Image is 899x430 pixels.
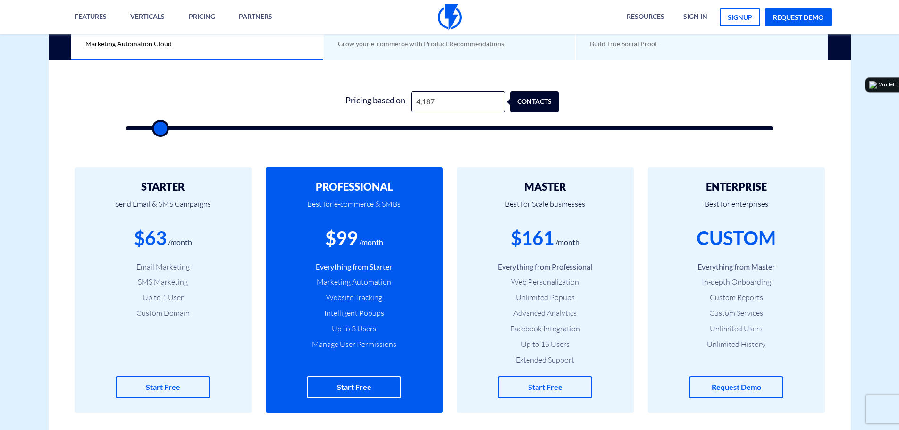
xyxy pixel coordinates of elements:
li: Up to 15 Users [471,339,620,350]
li: Everything from Master [662,261,811,272]
li: Marketing Automation [280,277,428,287]
span: Grow your e-commerce with Product Recommendations [338,40,504,48]
li: Custom Domain [89,308,237,319]
p: Send Email & SMS Campaigns [89,193,237,225]
li: Extended Support [471,354,620,365]
div: 2m left [879,81,896,89]
li: Website Tracking [280,292,428,303]
li: Up to 1 User [89,292,237,303]
li: Web Personalization [471,277,620,287]
li: Manage User Permissions [280,339,428,350]
span: Marketing Automation Cloud [85,40,172,48]
a: Start Free [498,376,592,398]
b: AI [365,26,373,35]
div: CUSTOM [697,225,776,252]
div: /month [168,237,192,248]
li: Up to 3 Users [280,323,428,334]
li: In-depth Onboarding [662,277,811,287]
a: Start Free [307,376,401,398]
li: Unlimited Users [662,323,811,334]
p: Best for Scale businesses [471,193,620,225]
div: /month [555,237,580,248]
b: REVIEWS [617,26,650,35]
h2: MASTER [471,181,620,193]
p: Best for enterprises [662,193,811,225]
li: Custom Services [662,308,811,319]
img: logo [869,81,877,89]
li: Unlimited Popups [471,292,620,303]
li: SMS Marketing [89,277,237,287]
li: Everything from Starter [280,261,428,272]
li: Email Marketing [89,261,237,272]
li: Custom Reports [662,292,811,303]
div: $63 [134,225,167,252]
div: $99 [325,225,358,252]
h2: STARTER [89,181,237,193]
a: Request Demo [689,376,783,398]
a: signup [720,8,760,26]
li: Everything from Professional [471,261,620,272]
div: $161 [511,225,554,252]
li: Facebook Integration [471,323,620,334]
div: /month [359,237,383,248]
div: Pricing based on [340,91,411,112]
div: contacts [515,91,563,112]
a: Start Free [116,376,210,398]
a: request demo [765,8,832,26]
li: Unlimited History [662,339,811,350]
h2: PROFESSIONAL [280,181,428,193]
p: Best for e-commerce & SMBs [280,193,428,225]
span: Build True Social Proof [590,40,657,48]
h2: ENTERPRISE [662,181,811,193]
li: Advanced Analytics [471,308,620,319]
li: Intelligent Popups [280,308,428,319]
b: Core [113,26,133,35]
